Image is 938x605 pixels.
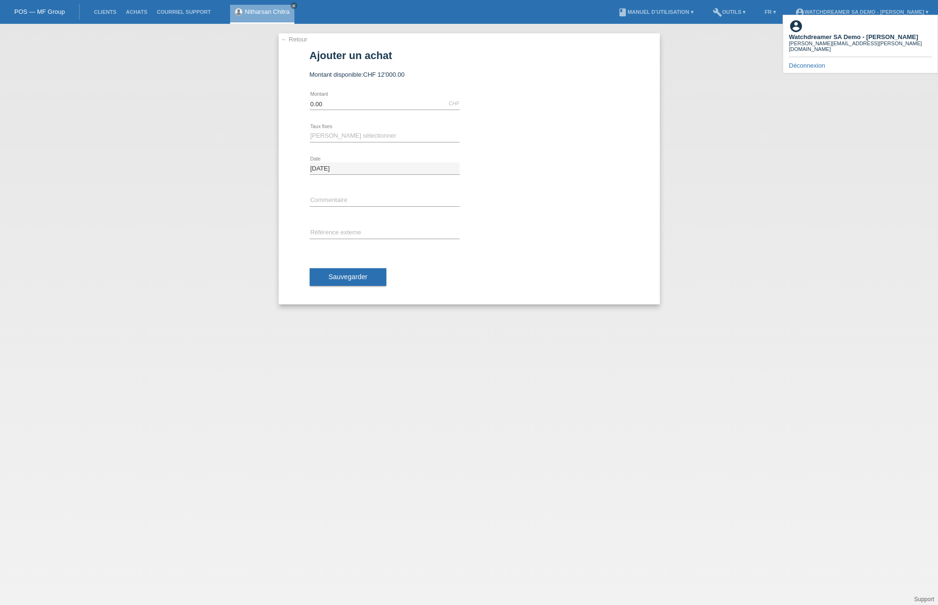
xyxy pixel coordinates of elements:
[449,101,460,106] div: CHF
[363,71,404,78] span: CHF 12'000.00
[760,9,781,15] a: FR ▾
[121,9,152,15] a: Achats
[281,36,308,43] a: ← Retour
[152,9,215,15] a: Courriel Support
[789,40,932,52] div: [PERSON_NAME][EMAIL_ADDRESS][PERSON_NAME][DOMAIN_NAME]
[89,9,121,15] a: Clients
[310,71,629,78] div: Montant disponible:
[789,62,825,69] a: Déconnexion
[795,8,805,17] i: account_circle
[789,19,803,33] i: account_circle
[291,2,297,9] a: close
[310,50,629,61] h1: Ajouter un achat
[713,8,722,17] i: build
[292,3,296,8] i: close
[245,8,290,15] a: Nitharsan Chitra
[310,268,387,286] button: Sauvegarder
[329,273,368,281] span: Sauvegarder
[708,9,750,15] a: buildOutils ▾
[618,8,627,17] i: book
[613,9,698,15] a: bookManuel d’utilisation ▾
[14,8,65,15] a: POS — MF Group
[790,9,933,15] a: account_circleWatchdreamer SA Demo - [PERSON_NAME] ▾
[914,596,934,603] a: Support
[789,33,918,40] b: Watchdreamer SA Demo - [PERSON_NAME]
